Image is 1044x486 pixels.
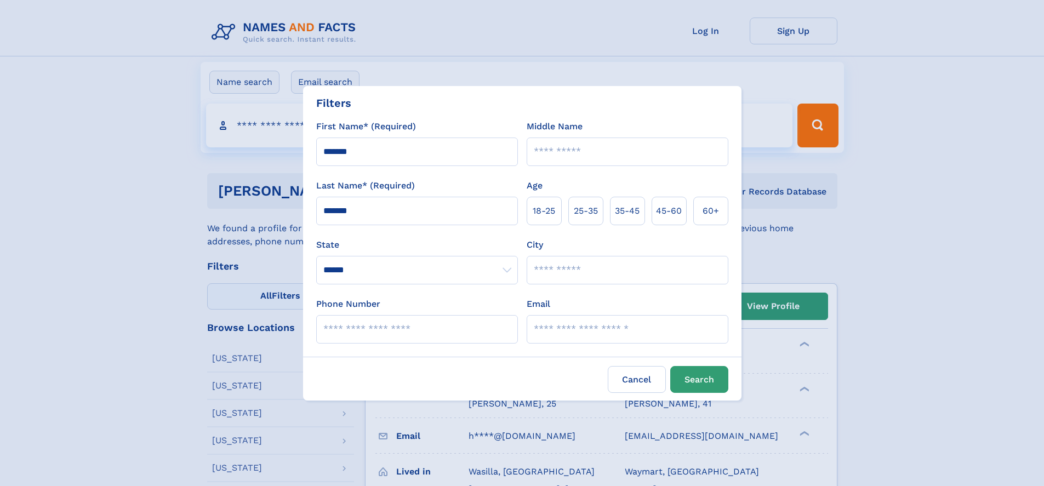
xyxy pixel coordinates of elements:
[527,120,583,133] label: Middle Name
[533,204,555,218] span: 18‑25
[527,298,550,311] label: Email
[670,366,728,393] button: Search
[656,204,682,218] span: 45‑60
[703,204,719,218] span: 60+
[316,179,415,192] label: Last Name* (Required)
[615,204,640,218] span: 35‑45
[316,298,380,311] label: Phone Number
[316,95,351,111] div: Filters
[608,366,666,393] label: Cancel
[316,238,518,251] label: State
[316,120,416,133] label: First Name* (Required)
[527,179,543,192] label: Age
[574,204,598,218] span: 25‑35
[527,238,543,251] label: City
